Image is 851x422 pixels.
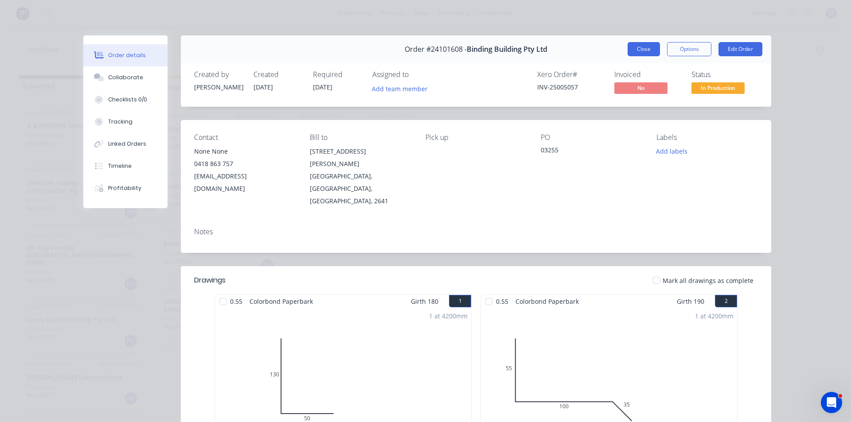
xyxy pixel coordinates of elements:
[667,42,711,56] button: Options
[254,70,302,79] div: Created
[83,177,168,199] button: Profitability
[310,133,411,142] div: Bill to
[310,145,411,207] div: [STREET_ADDRESS][PERSON_NAME][GEOGRAPHIC_DATA], [GEOGRAPHIC_DATA], [GEOGRAPHIC_DATA], 2641
[194,170,296,195] div: [EMAIL_ADDRESS][DOMAIN_NAME]
[194,145,296,158] div: None None
[194,82,243,92] div: [PERSON_NAME]
[108,184,141,192] div: Profitability
[691,82,745,96] button: In Production
[83,133,168,155] button: Linked Orders
[691,82,745,93] span: In Production
[246,295,316,308] span: Colorbond Paperbark
[537,70,604,79] div: Xero Order #
[718,42,762,56] button: Edit Order
[83,44,168,66] button: Order details
[425,133,527,142] div: Pick up
[677,295,704,308] span: Girth 190
[372,82,433,94] button: Add team member
[83,155,168,177] button: Timeline
[194,70,243,79] div: Created by
[194,275,226,286] div: Drawings
[194,158,296,170] div: 0418 863 757
[541,133,642,142] div: PO
[108,96,147,104] div: Checklists 0/0
[512,295,582,308] span: Colorbond Paperbark
[821,392,842,413] iframe: Intercom live chat
[614,70,681,79] div: Invoiced
[656,133,758,142] div: Labels
[541,145,642,158] div: 03255
[194,133,296,142] div: Contact
[313,70,362,79] div: Required
[628,42,660,56] button: Close
[83,89,168,111] button: Checklists 0/0
[83,111,168,133] button: Tracking
[310,145,411,170] div: [STREET_ADDRESS][PERSON_NAME]
[310,170,411,207] div: [GEOGRAPHIC_DATA], [GEOGRAPHIC_DATA], [GEOGRAPHIC_DATA], 2641
[367,82,433,94] button: Add team member
[429,311,468,321] div: 1 at 4200mm
[254,83,273,91] span: [DATE]
[492,295,512,308] span: 0.55
[108,74,143,81] div: Collaborate
[108,51,146,59] div: Order details
[715,295,737,307] button: 2
[537,82,604,92] div: INV-25005057
[405,45,467,54] span: Order #24101608 -
[194,228,758,236] div: Notes
[108,118,133,126] div: Tracking
[226,295,246,308] span: 0.55
[449,295,471,307] button: 1
[83,66,168,89] button: Collaborate
[652,145,692,157] button: Add labels
[372,70,461,79] div: Assigned to
[691,70,758,79] div: Status
[194,145,296,195] div: None None0418 863 757[EMAIL_ADDRESS][DOMAIN_NAME]
[695,311,734,321] div: 1 at 4200mm
[663,276,753,285] span: Mark all drawings as complete
[467,45,547,54] span: Binding Building Pty Ltd
[108,140,146,148] div: Linked Orders
[411,295,438,308] span: Girth 180
[108,162,132,170] div: Timeline
[313,83,332,91] span: [DATE]
[614,82,668,93] span: No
